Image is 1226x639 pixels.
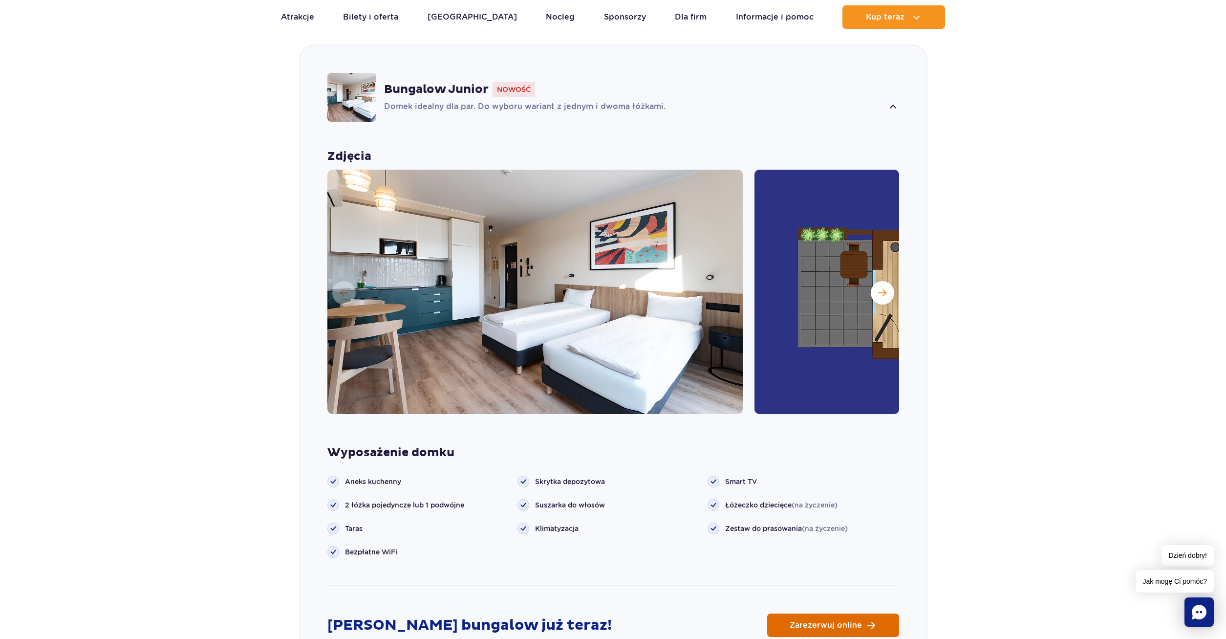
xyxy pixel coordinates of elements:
[343,5,398,29] a: Bilety i oferta
[675,5,707,29] a: Dla firm
[345,477,401,486] span: Aneks kuchenny
[725,524,848,533] span: Zestaw do prasowania
[384,101,884,113] p: Domek idealny dla par. Do wyboru wariant z jednym i dwoma łóżkami.
[736,5,814,29] a: Informacje i pomoc
[546,5,575,29] a: Nocleg
[842,5,945,29] button: Kup teraz
[327,616,612,635] strong: [PERSON_NAME] bungalow już teraz!
[535,524,579,533] span: Klimatyzacja
[871,281,894,305] button: Następny slajd
[725,477,757,486] span: Smart TV
[725,500,838,510] span: Łóżeczko dziecięce
[281,5,314,29] a: Atrakcje
[535,477,605,486] span: Skrytka depozytowa
[767,614,899,637] a: Zarezerwuj online
[802,525,848,532] span: (na życzenie)
[345,524,363,533] span: Taras
[790,621,862,629] span: Zarezerwuj online
[1136,570,1214,593] span: Jak mogę Ci pomóc?
[428,5,517,29] a: [GEOGRAPHIC_DATA]
[345,500,464,510] span: 2 łóżka pojedyncze lub 1 podwójne
[866,13,904,22] span: Kup teraz
[493,82,535,97] span: Nowość
[384,82,489,97] strong: Bungalow Junior
[327,445,899,460] strong: Wyposażenie domku
[604,5,646,29] a: Sponsorzy
[345,547,397,557] span: Bezpłatne WiFi
[535,500,605,510] span: Suszarka do włosów
[792,501,838,509] span: (na życzenie)
[1184,597,1214,627] div: Chat
[1161,545,1214,566] span: Dzień dobry!
[327,149,899,164] strong: Zdjęcia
